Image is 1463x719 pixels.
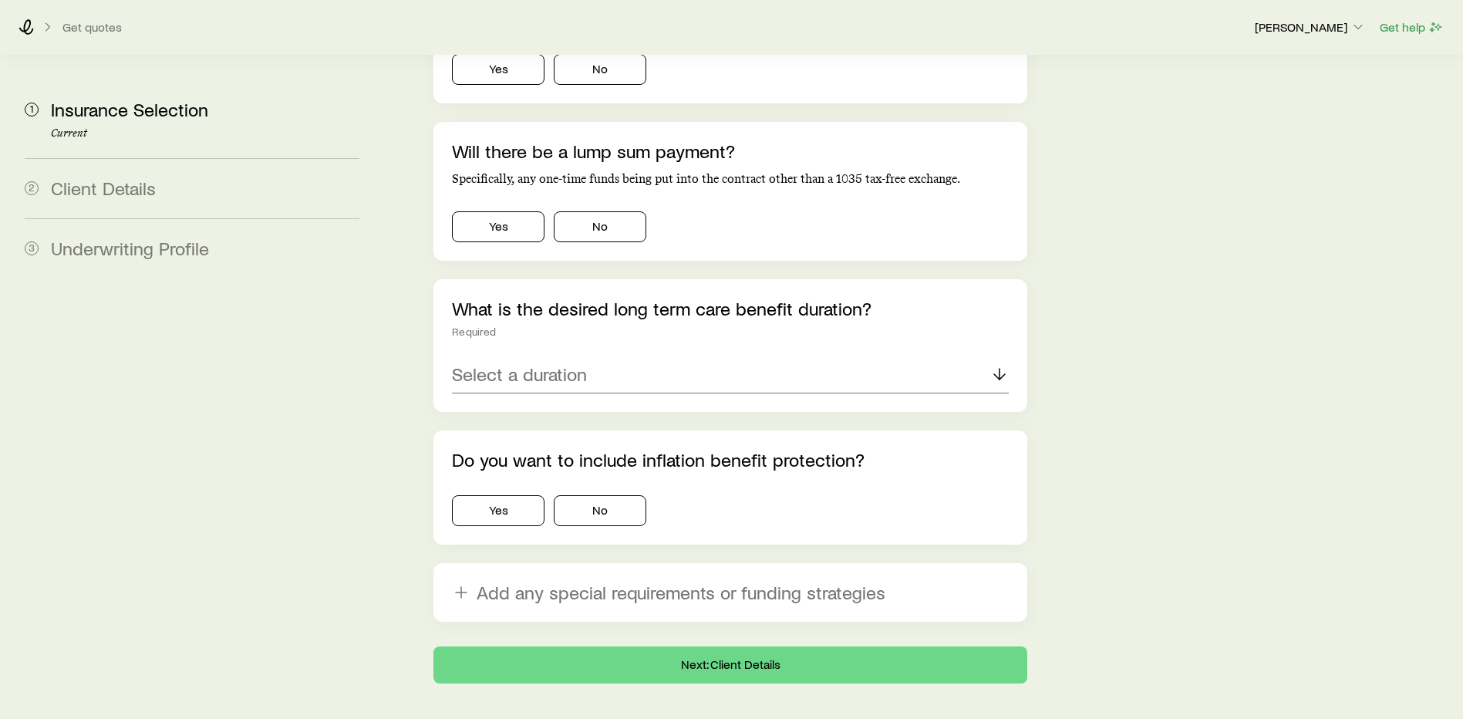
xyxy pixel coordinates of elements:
[25,103,39,116] span: 1
[452,495,544,526] button: Yes
[452,298,1009,319] p: What is the desired long term care benefit duration?
[452,449,1009,471] p: Do you want to include inflation benefit protection?
[433,646,1027,684] button: Next: Client Details
[1255,19,1366,35] p: [PERSON_NAME]
[554,211,646,242] button: No
[452,140,1009,162] p: Will there be a lump sum payment?
[554,54,646,85] button: No
[1254,19,1367,37] button: [PERSON_NAME]
[25,241,39,255] span: 3
[433,563,1027,622] button: Add any special requirements or funding strategies
[452,54,544,85] button: Yes
[452,326,1009,338] div: Required
[51,98,208,120] span: Insurance Selection
[452,211,544,242] button: Yes
[25,181,39,195] span: 2
[452,171,1009,187] p: Specifically, any one-time funds being put into the contract other than a 1035 tax-free exchange.
[452,363,587,385] p: Select a duration
[51,177,156,199] span: Client Details
[1379,19,1444,36] button: Get help
[51,237,209,259] span: Underwriting Profile
[62,20,123,35] button: Get quotes
[51,127,359,140] p: Current
[554,495,646,526] button: No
